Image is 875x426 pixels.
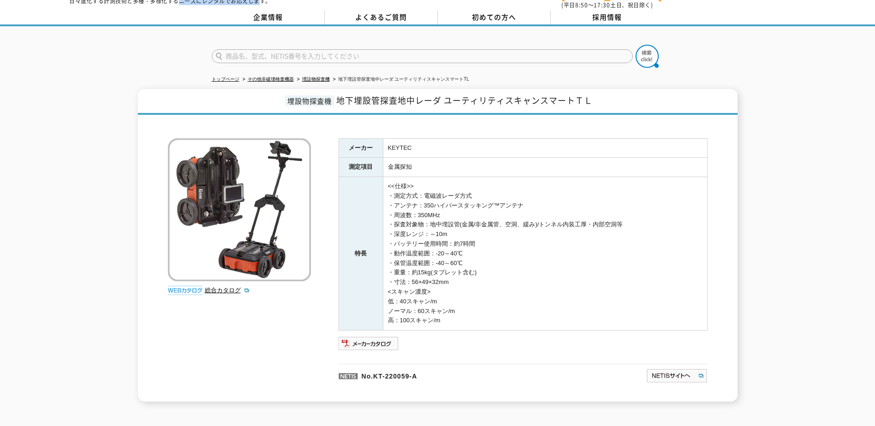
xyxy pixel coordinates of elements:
[636,45,659,68] img: btn_search.png
[336,94,593,106] span: 地下埋設管探査地中レーダ ユーティリティスキャンスマートＴＬ
[339,364,557,386] p: No.KT-220059-A
[339,158,383,177] th: 測定項目
[646,368,708,383] img: NETISサイトへ
[561,1,653,9] span: (平日 ～ 土日、祝日除く)
[325,11,438,24] a: よくあるご質問
[168,286,202,295] img: webカタログ
[248,77,294,82] a: その他非破壊検査機器
[575,1,588,9] span: 8:50
[331,75,469,84] li: 地下埋設管探査地中レーダ ユーティリティスキャンスマートTL
[594,1,610,9] span: 17:30
[212,49,633,63] input: 商品名、型式、NETIS番号を入力してください
[339,138,383,158] th: メーカー
[339,336,399,351] img: メーカーカタログ
[212,11,325,24] a: 企業情報
[438,11,551,24] a: 初めての方へ
[472,12,516,22] span: 初めての方へ
[302,77,330,82] a: 埋設物探査機
[383,177,707,331] td: <<仕様>> ・測定方式：電磁波レーダ方式 ・アンテナ：350ハイパースタッキング™アンテナ ・周波数：350MHz ・探査対象物：地中埋設管(金属/非金属管、空洞、緩み)/トンネル内装工厚・内...
[285,95,334,106] span: 埋設物探査機
[551,11,664,24] a: 採用情報
[168,138,311,281] img: 地下埋設管探査地中レーダ ユーティリティスキャンスマートTL
[383,138,707,158] td: KEYTEC
[212,77,239,82] a: トップページ
[339,177,383,331] th: 特長
[383,158,707,177] td: 金属探知
[339,342,399,349] a: メーカーカタログ
[205,287,250,294] a: 総合カタログ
